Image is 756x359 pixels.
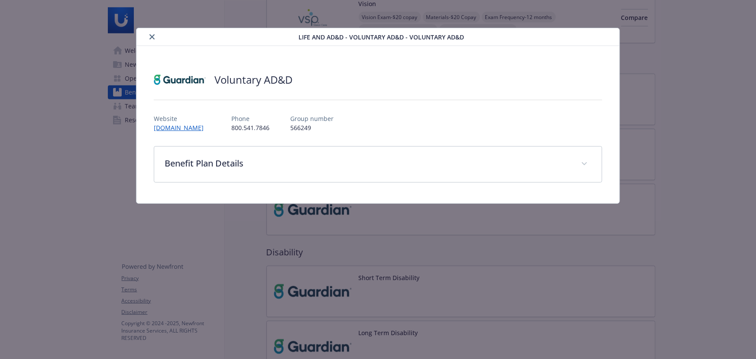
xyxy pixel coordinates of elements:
p: 566249 [290,123,334,132]
p: Benefit Plan Details [165,157,571,170]
p: Phone [231,114,269,123]
h2: Voluntary AD&D [214,72,292,87]
button: close [147,32,157,42]
a: [DOMAIN_NAME] [154,124,211,132]
div: details for plan Life and AD&D - Voluntary AD&D - Voluntary AD&D [76,28,681,204]
p: Group number [290,114,334,123]
p: 800.541.7846 [231,123,269,132]
span: Life and AD&D - Voluntary AD&D - Voluntary AD&D [299,33,464,42]
p: Website [154,114,211,123]
img: Guardian [154,67,206,93]
div: Benefit Plan Details [154,147,602,182]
